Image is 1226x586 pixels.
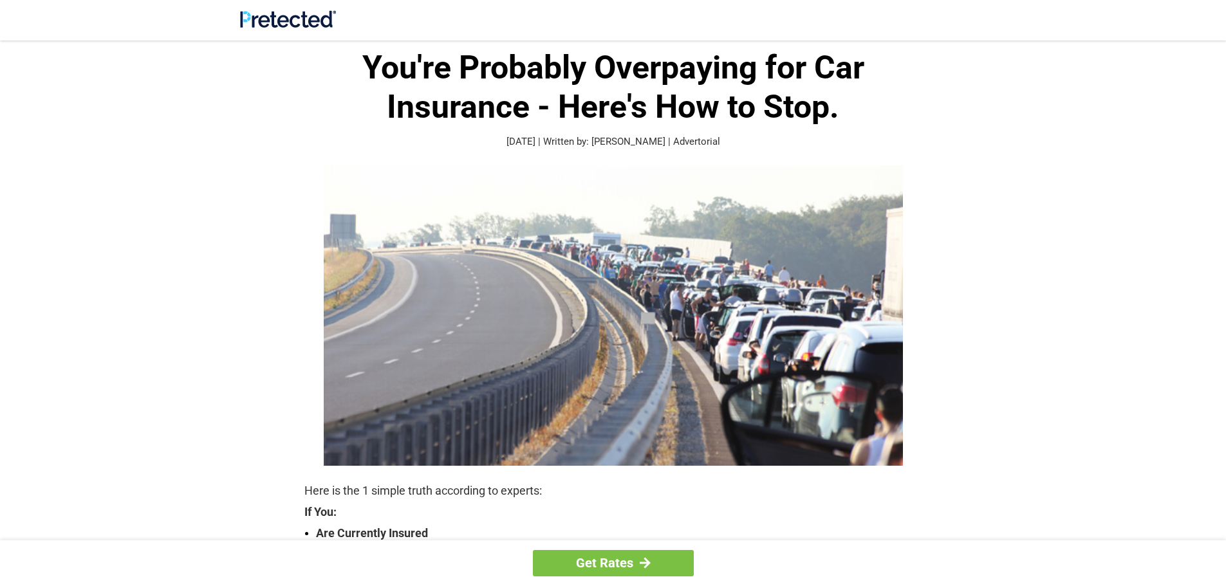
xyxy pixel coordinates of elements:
strong: If You: [304,506,922,518]
h1: You're Probably Overpaying for Car Insurance - Here's How to Stop. [304,48,922,127]
p: [DATE] | Written by: [PERSON_NAME] | Advertorial [304,134,922,149]
a: Get Rates [533,550,694,576]
a: Site Logo [240,18,336,30]
strong: Are Currently Insured [316,524,922,542]
img: Site Logo [240,10,336,28]
p: Here is the 1 simple truth according to experts: [304,482,922,500]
